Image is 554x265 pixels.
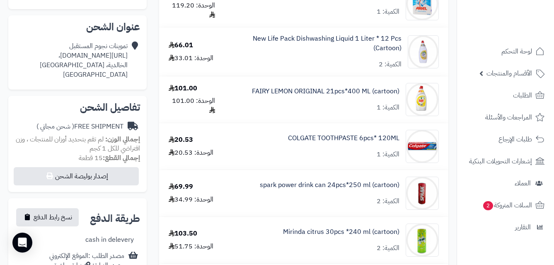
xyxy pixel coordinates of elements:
span: لم تقم بتحديد أوزان للمنتجات ، وزن افتراضي للكل 1 كجم [16,134,140,154]
div: الوحدة: 34.99 [169,195,213,204]
a: الطلبات [462,85,549,105]
a: لوحة التحكم [462,41,549,61]
div: 20.53 [169,135,193,145]
a: المراجعات والأسئلة [462,107,549,127]
a: العملاء [462,173,549,193]
div: cash in delevery [85,235,134,245]
button: نسخ رابط الدفع [16,208,79,226]
span: لوحة التحكم [501,46,532,57]
span: إشعارات التحويلات البنكية [469,156,532,167]
a: COLGATE TOOTHPASTE 6pcs* 120ML [288,134,399,143]
a: إشعارات التحويلات البنكية [462,151,549,171]
strong: إجمالي القطع: [103,153,140,163]
div: Open Intercom Messenger [12,233,32,253]
a: FAIRY LEMON ORIGINAL 21pcs*400 ML (cartoon) [252,87,399,96]
img: 1747517517-f85b5201-d493-429b-b138-9978c401-90x90.jpg [406,177,438,210]
div: 66.01 [169,41,193,50]
div: الوحدة: 20.53 [169,148,213,158]
img: 1747508811-0438a8bc-d1f4-46c9-9012-6a3b347b-90x90.jpg [408,35,438,68]
span: المراجعات والأسئلة [485,112,532,123]
div: 103.50 [169,229,197,238]
a: التقارير [462,217,549,237]
div: الوحدة: 51.75 [169,242,213,251]
img: 1747509216-855ca201-b196-408a-bddf-407ab14b-90x90.jpg [406,83,438,116]
span: التقارير [515,221,531,233]
div: الكمية: 2 [379,60,402,69]
span: ( شحن مجاني ) [36,122,74,131]
span: الطلبات [513,90,532,101]
div: الكمية: 1 [377,150,399,159]
h2: تفاصيل الشحن [15,102,140,112]
div: 101.00 [169,84,197,93]
div: FREE SHIPMENT [36,122,123,131]
div: الكمية: 1 [377,103,399,112]
div: الوحدة: 119.20 [169,1,215,20]
a: spark power drink can 24pcs*250 ml (cartoon) [260,180,399,190]
img: logo-2.png [498,19,546,37]
strong: إجمالي الوزن: [105,134,140,144]
div: 69.99 [169,182,193,192]
a: Mirinda citrus 30pcs *240 ml (cartoon) [283,227,399,237]
h2: طريقة الدفع [90,214,140,224]
div: الكمية: 2 [377,197,399,206]
a: طلبات الإرجاع [462,129,549,149]
div: تموينات نجوم المستقبل [URL][DOMAIN_NAME]، الخالدية، [GEOGRAPHIC_DATA] [GEOGRAPHIC_DATA] [40,41,128,79]
div: الكمية: 2 [377,243,399,253]
div: الكمية: 1 [377,7,399,17]
img: 1747566616-1481083d-48b6-4b0f-b89f-c8f09a39-90x90.jpg [406,224,438,257]
small: 15 قطعة [79,153,140,163]
span: طلبات الإرجاع [498,134,532,145]
span: السلات المتروكة [482,199,532,211]
h2: عنوان الشحن [15,22,140,32]
button: إصدار بوليصة الشحن [14,167,139,185]
a: New Life Pack Dishwashing Liquid 1 Liter * 12 Pcs (Cartoon) [234,34,402,53]
div: الوحدة: 33.01 [169,53,213,63]
span: نسخ رابط الدفع [34,212,72,222]
span: العملاء [515,177,531,189]
a: السلات المتروكة2 [462,195,549,215]
div: الوحدة: 101.00 [169,96,215,115]
span: 2 [483,201,493,210]
span: الأقسام والمنتجات [486,68,532,79]
img: 1747511678-71jAwAW3M3L._AC_SL1500-90x90.jpg [406,130,438,163]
